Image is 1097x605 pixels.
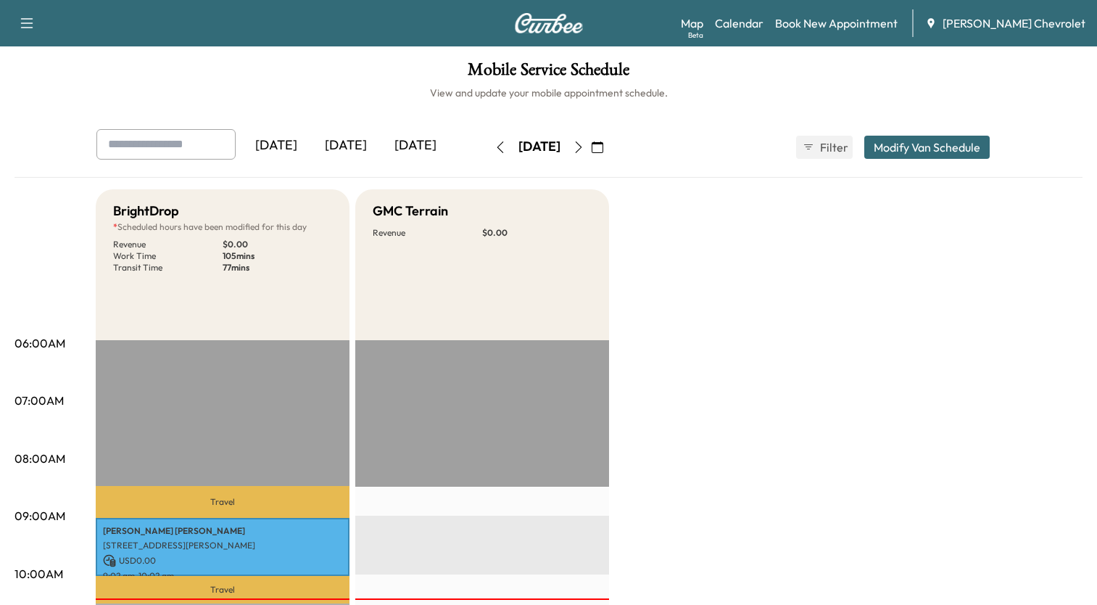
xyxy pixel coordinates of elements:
[96,576,349,604] p: Travel
[864,136,990,159] button: Modify Van Schedule
[796,136,853,159] button: Filter
[514,13,584,33] img: Curbee Logo
[103,570,342,582] p: 9:02 am - 10:02 am
[103,540,342,551] p: [STREET_ADDRESS][PERSON_NAME]
[15,61,1082,86] h1: Mobile Service Schedule
[518,138,560,156] div: [DATE]
[113,221,332,233] p: Scheduled hours have been modified for this day
[688,30,703,41] div: Beta
[113,262,223,273] p: Transit Time
[381,129,450,162] div: [DATE]
[113,239,223,250] p: Revenue
[943,15,1085,32] span: [PERSON_NAME] Chevrolet
[113,250,223,262] p: Work Time
[373,201,448,221] h5: GMC Terrain
[15,86,1082,100] h6: View and update your mobile appointment schedule.
[820,139,846,156] span: Filter
[15,507,65,524] p: 09:00AM
[103,554,342,567] p: USD 0.00
[223,262,332,273] p: 77 mins
[103,525,342,537] p: [PERSON_NAME] [PERSON_NAME]
[482,227,592,239] p: $ 0.00
[15,392,64,409] p: 07:00AM
[775,15,898,32] a: Book New Appointment
[681,15,703,32] a: MapBeta
[311,129,381,162] div: [DATE]
[223,239,332,250] p: $ 0.00
[223,250,332,262] p: 105 mins
[373,227,482,239] p: Revenue
[241,129,311,162] div: [DATE]
[15,565,63,583] p: 10:00AM
[15,334,65,352] p: 06:00AM
[96,486,349,517] p: Travel
[15,450,65,467] p: 08:00AM
[113,201,179,221] h5: BrightDrop
[715,15,763,32] a: Calendar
